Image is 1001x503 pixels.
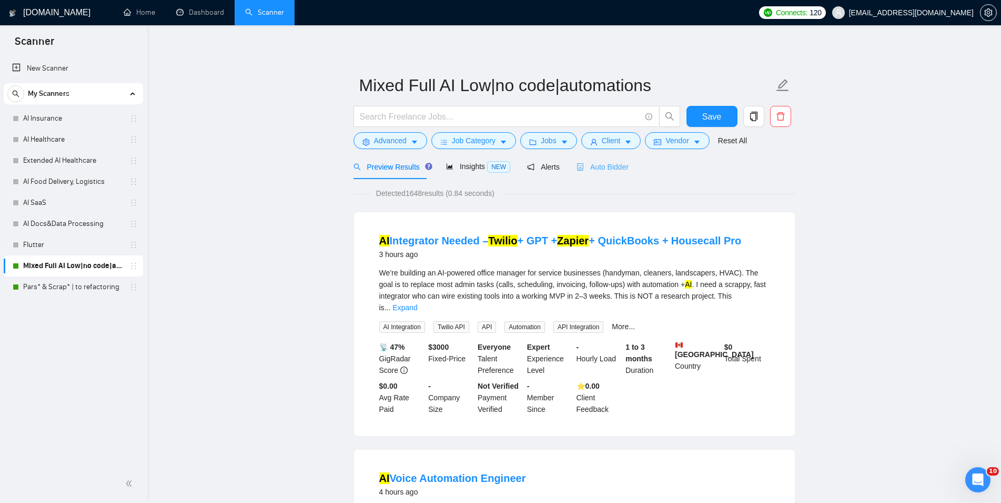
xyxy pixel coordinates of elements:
div: Experience Level [525,341,574,376]
span: caret-down [500,138,507,146]
div: Duration [623,341,673,376]
span: API [478,321,496,333]
span: Insights [446,162,510,171]
b: ⭐️ 0.00 [577,382,600,390]
div: Fixed-Price [426,341,476,376]
span: search [8,90,24,97]
span: search [353,163,361,171]
span: Alerts [527,163,560,171]
span: setting [980,8,996,17]
input: Search Freelance Jobs... [360,110,641,123]
span: AI Integration [379,321,425,333]
a: AI Food Delivery, Logistics [23,171,123,192]
a: searchScanner [245,8,284,17]
button: barsJob Categorycaret-down [431,132,516,149]
span: 10 [987,467,999,476]
span: Detected 1648 results (0.84 seconds) [369,188,502,199]
span: Jobs [541,135,557,146]
span: search [660,112,680,121]
span: holder [129,283,138,291]
button: search [7,85,24,102]
div: Talent Preference [476,341,525,376]
div: Member Since [525,380,574,415]
span: holder [129,262,138,270]
button: copy [743,106,764,127]
span: user [590,138,598,146]
a: AI Healthcare [23,129,123,150]
div: We’re building an AI-powered office manager for service businesses (handyman, cleaners, landscape... [379,267,770,313]
b: - [428,382,431,390]
div: Hourly Load [574,341,624,376]
a: Expand [392,303,417,312]
span: ... [385,303,391,312]
span: folder [529,138,537,146]
a: AIIntegrator Needed –Twilio+ GPT +Zapier+ QuickBooks + Housecall Pro [379,235,742,246]
b: 📡 47% [379,343,405,351]
b: Not Verified [478,382,519,390]
div: Total Spent [722,341,772,376]
span: double-left [125,478,136,489]
b: $ 0 [724,343,733,351]
li: New Scanner [4,58,143,79]
b: Expert [527,343,550,351]
span: Advanced [374,135,407,146]
span: API Integration [553,321,603,333]
button: delete [770,106,791,127]
a: Pars* & Scrap* | to refactoring [23,277,123,298]
a: New Scanner [12,58,135,79]
button: settingAdvancedcaret-down [353,132,427,149]
div: Client Feedback [574,380,624,415]
span: delete [771,112,791,121]
span: Connects: [776,7,807,18]
a: AIVoice Automation Engineer [379,472,526,484]
span: holder [129,156,138,165]
span: idcard [654,138,661,146]
div: Company Size [426,380,476,415]
span: area-chart [446,163,453,170]
span: edit [776,78,790,92]
span: Twilio API [433,321,469,333]
button: userClientcaret-down [581,132,641,149]
a: Flutter [23,234,123,255]
a: AI SaaS [23,192,123,213]
span: holder [129,135,138,144]
button: setting [980,4,997,21]
iframe: Intercom live chat [965,467,990,492]
b: - [527,382,530,390]
span: 120 [810,7,821,18]
div: Avg Rate Paid [377,380,427,415]
span: Save [702,110,721,123]
b: 1 to 3 months [625,343,652,363]
span: caret-down [561,138,568,146]
a: homeHome [124,8,155,17]
span: Job Category [452,135,496,146]
span: Client [602,135,621,146]
mark: AI [379,472,390,484]
div: Payment Verified [476,380,525,415]
span: holder [129,241,138,249]
span: Preview Results [353,163,429,171]
div: GigRadar Score [377,341,427,376]
span: NEW [487,161,510,173]
button: search [659,106,680,127]
b: Everyone [478,343,511,351]
span: Vendor [665,135,689,146]
span: info-circle [645,113,652,120]
span: bars [440,138,448,146]
button: idcardVendorcaret-down [645,132,709,149]
span: My Scanners [28,83,69,104]
b: [GEOGRAPHIC_DATA] [675,341,754,359]
a: AI Insurance [23,108,123,129]
img: upwork-logo.png [764,8,772,17]
button: Save [686,106,737,127]
span: holder [129,114,138,123]
div: Country [673,341,722,376]
span: notification [527,163,534,171]
a: Mixed Full AI Low|no code|automations [23,255,123,277]
span: copy [744,112,764,121]
a: dashboardDashboard [176,8,224,17]
b: $0.00 [379,382,398,390]
a: setting [980,8,997,17]
b: $ 3000 [428,343,449,351]
b: - [577,343,579,351]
